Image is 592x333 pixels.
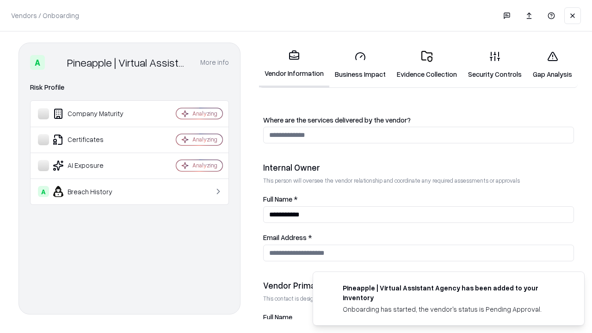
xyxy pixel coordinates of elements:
[263,280,574,291] div: Vendor Primary Contact
[263,196,574,203] label: Full Name *
[30,82,229,93] div: Risk Profile
[192,161,217,169] div: Analyzing
[263,117,574,123] label: Where are the services delivered by the vendor?
[391,43,462,86] a: Evidence Collection
[329,43,391,86] a: Business Impact
[259,43,329,87] a: Vendor Information
[192,110,217,117] div: Analyzing
[49,55,63,70] img: Pineapple | Virtual Assistant Agency
[343,283,562,302] div: Pineapple | Virtual Assistant Agency has been added to your inventory
[200,54,229,71] button: More info
[263,314,574,321] label: Full Name
[263,177,574,185] p: This person will oversee the vendor relationship and coordinate any required assessments or appro...
[38,160,148,171] div: AI Exposure
[38,186,148,197] div: Breach History
[324,283,335,294] img: trypineapple.com
[30,55,45,70] div: A
[263,234,574,241] label: Email Address *
[462,43,527,86] a: Security Controls
[343,304,562,314] div: Onboarding has started, the vendor's status is Pending Approval.
[38,134,148,145] div: Certificates
[263,295,574,302] p: This contact is designated to receive the assessment request from Shift
[527,43,578,86] a: Gap Analysis
[38,108,148,119] div: Company Maturity
[192,136,217,143] div: Analyzing
[67,55,189,70] div: Pineapple | Virtual Assistant Agency
[11,11,79,20] p: Vendors / Onboarding
[263,162,574,173] div: Internal Owner
[38,186,49,197] div: A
